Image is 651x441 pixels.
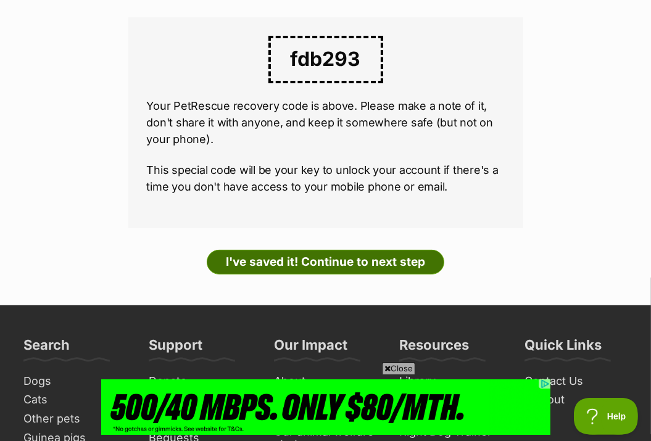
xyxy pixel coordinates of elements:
[101,379,550,435] iframe: Advertisement
[382,362,415,374] span: Close
[520,390,632,410] a: Log out
[19,390,131,410] a: Cats
[269,372,382,403] a: About [PERSON_NAME]
[147,162,505,195] p: This special code will be your key to unlock your account if there's a time you don't have access...
[525,336,602,361] h3: Quick Links
[144,372,257,391] a: Donate
[274,336,347,361] h3: Our Impact
[19,372,131,391] a: Dogs
[268,36,383,83] span: fdb293
[574,398,639,435] iframe: Help Scout Beacon - Open
[399,336,469,361] h3: Resources
[23,336,70,361] h3: Search
[149,336,202,361] h3: Support
[207,250,444,274] a: I've saved it! Continue to next step
[520,372,632,391] a: Contact Us
[394,372,507,391] a: Library
[19,410,131,429] a: Other pets
[147,97,505,147] p: Your PetRescue recovery code is above. Please make a note of it, don't share it with anyone, and ...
